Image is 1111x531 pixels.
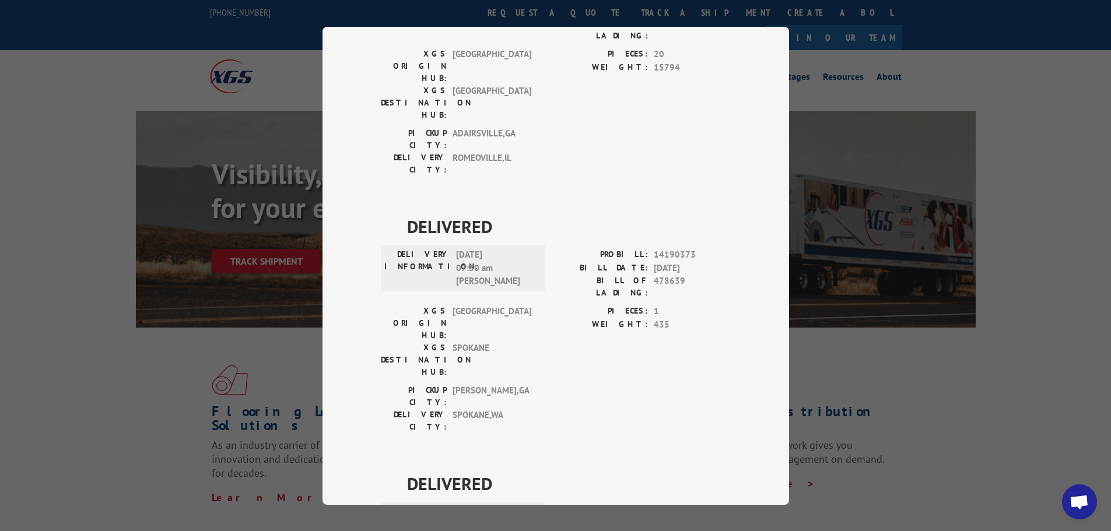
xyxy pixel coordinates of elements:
[556,305,648,318] label: PIECES:
[556,17,648,42] label: BILL OF LADING:
[556,318,648,331] label: WEIGHT:
[381,48,447,85] label: XGS ORIGIN HUB:
[407,470,731,497] span: DELIVERED
[381,342,447,378] label: XGS DESTINATION HUB:
[381,152,447,176] label: DELIVERY CITY:
[453,152,531,176] span: ROMEOVILLE , IL
[654,305,731,318] span: 1
[556,248,648,262] label: PROBILL:
[556,61,648,74] label: WEIGHT:
[654,17,731,42] span: 478639
[654,275,731,299] span: 478639
[381,384,447,409] label: PICKUP CITY:
[456,248,535,288] span: [DATE] 07:30 am [PERSON_NAME]
[453,384,531,409] span: [PERSON_NAME] , GA
[654,61,731,74] span: 15794
[381,305,447,342] label: XGS ORIGIN HUB:
[453,342,531,378] span: SPOKANE
[453,409,531,433] span: SPOKANE , WA
[381,127,447,152] label: PICKUP CITY:
[654,48,731,61] span: 20
[381,85,447,121] label: XGS DESTINATION HUB:
[384,248,450,288] label: DELIVERY INFORMATION:
[453,48,531,85] span: [GEOGRAPHIC_DATA]
[407,213,731,240] span: DELIVERED
[556,48,648,61] label: PIECES:
[453,85,531,121] span: [GEOGRAPHIC_DATA]
[654,248,731,262] span: 14190373
[453,305,531,342] span: [GEOGRAPHIC_DATA]
[556,261,648,275] label: BILL DATE:
[453,127,531,152] span: ADAIRSVILLE , GA
[556,275,648,299] label: BILL OF LADING:
[654,318,731,331] span: 435
[381,409,447,433] label: DELIVERY CITY:
[1062,484,1097,519] div: Open chat
[654,261,731,275] span: [DATE]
